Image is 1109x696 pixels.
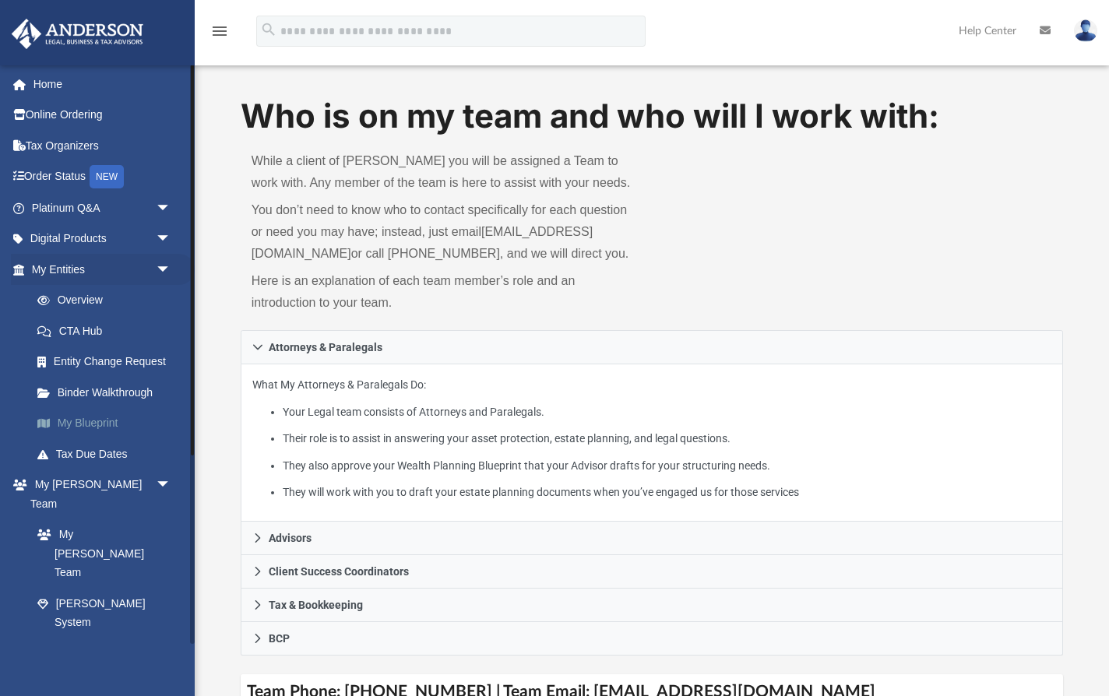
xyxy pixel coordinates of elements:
[283,456,1051,476] li: They also approve your Wealth Planning Blueprint that your Advisor drafts for your structuring ne...
[156,254,187,286] span: arrow_drop_down
[22,408,195,439] a: My Blueprint
[252,199,641,265] p: You don’t need to know who to contact specifically for each question or need you may have; instea...
[7,19,148,49] img: Anderson Advisors Platinum Portal
[156,192,187,224] span: arrow_drop_down
[11,223,195,255] a: Digital Productsarrow_drop_down
[156,223,187,255] span: arrow_drop_down
[90,165,124,188] div: NEW
[11,469,187,519] a: My [PERSON_NAME] Teamarrow_drop_down
[11,192,195,223] a: Platinum Q&Aarrow_drop_down
[11,254,195,285] a: My Entitiesarrow_drop_down
[22,638,187,669] a: Client Referrals
[252,375,1052,502] p: What My Attorneys & Paralegals Do:
[241,589,1064,622] a: Tax & Bookkeeping
[1074,19,1097,42] img: User Pic
[11,130,195,161] a: Tax Organizers
[269,342,382,353] span: Attorneys & Paralegals
[269,599,363,610] span: Tax & Bookkeeping
[22,588,187,638] a: [PERSON_NAME] System
[260,21,277,38] i: search
[283,483,1051,502] li: They will work with you to draft your estate planning documents when you’ve engaged us for those ...
[241,364,1064,522] div: Attorneys & Paralegals
[11,100,195,131] a: Online Ordering
[210,22,229,40] i: menu
[22,377,195,408] a: Binder Walkthrough
[252,270,641,314] p: Here is an explanation of each team member’s role and an introduction to your team.
[252,225,593,260] a: [EMAIL_ADDRESS][DOMAIN_NAME]
[241,622,1064,656] a: BCP
[22,285,195,316] a: Overview
[252,150,641,194] p: While a client of [PERSON_NAME] you will be assigned a Team to work with. Any member of the team ...
[269,633,290,644] span: BCP
[156,469,187,501] span: arrow_drop_down
[11,161,195,193] a: Order StatusNEW
[269,533,312,543] span: Advisors
[241,93,1064,139] h1: Who is on my team and who will I work with:
[241,522,1064,555] a: Advisors
[11,69,195,100] a: Home
[241,330,1064,364] a: Attorneys & Paralegals
[22,519,179,589] a: My [PERSON_NAME] Team
[283,402,1051,422] li: Your Legal team consists of Attorneys and Paralegals.
[22,438,195,469] a: Tax Due Dates
[241,555,1064,589] a: Client Success Coordinators
[210,30,229,40] a: menu
[22,315,195,346] a: CTA Hub
[22,346,195,378] a: Entity Change Request
[283,429,1051,448] li: Their role is to assist in answering your asset protection, estate planning, and legal questions.
[269,566,409,577] span: Client Success Coordinators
